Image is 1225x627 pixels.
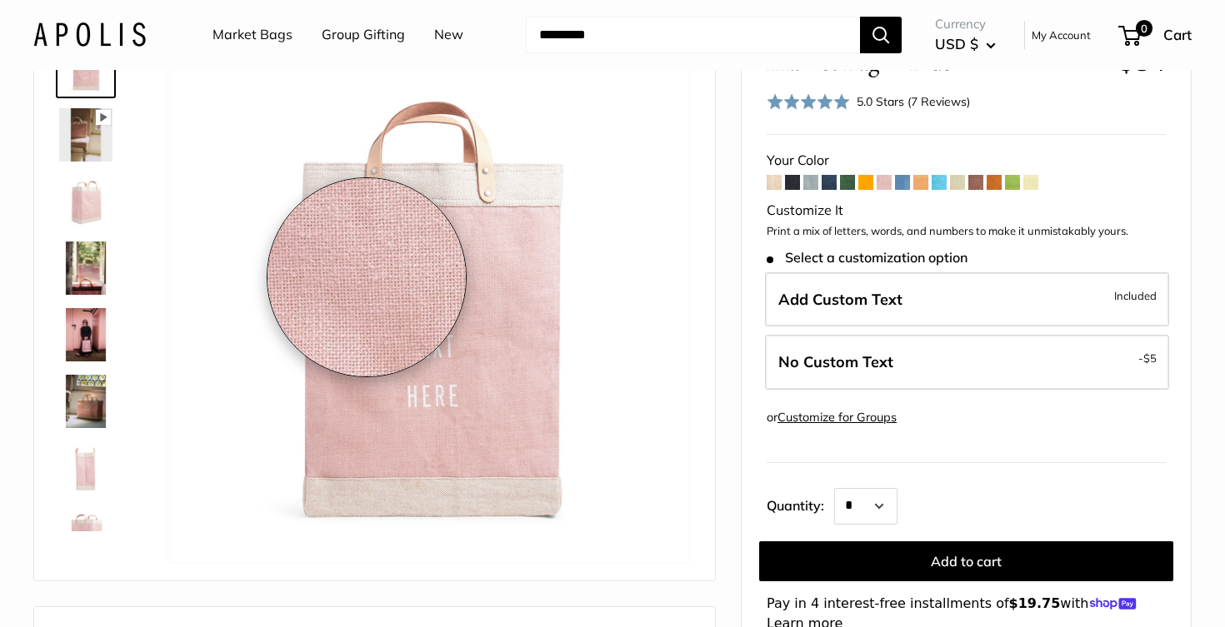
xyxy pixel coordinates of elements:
a: Market Bag in Blush [56,238,116,298]
div: Customize It [767,198,1166,223]
img: Market Bag in Blush [59,241,112,295]
span: USD $ [935,35,978,52]
img: Market Bag in Blush [59,175,112,228]
a: 0 Cart [1120,22,1192,48]
button: Search [860,17,902,53]
img: Market Bag in Blush [59,108,112,162]
a: Market Bag in Blush [56,105,116,165]
img: Market Bag in Blush [59,508,112,561]
span: Included [1114,286,1157,306]
a: Market Bag in Blush [56,505,116,565]
span: Select a customization option [767,250,967,266]
span: - [1138,348,1157,368]
label: Add Custom Text [765,272,1169,327]
a: description_Effortless style wherever you go [56,305,116,365]
label: Leave Blank [765,335,1169,390]
span: Cart [1163,26,1192,43]
img: Market Bag in Blush [59,441,112,495]
span: Add Custom Text [778,290,902,309]
a: Group Gifting [322,22,405,47]
a: Market Bags [212,22,292,47]
img: description_Effortless style wherever you go [59,308,112,361]
p: Print a mix of letters, words, and numbers to make it unmistakably yours. [767,223,1166,240]
a: My Account [1032,25,1091,45]
div: 5.0 Stars (7 Reviews) [767,90,970,114]
a: Market Bag in Blush [56,172,116,231]
a: New [434,22,463,47]
a: Market Bag in Blush [56,371,116,431]
span: 0 [1136,20,1152,37]
button: Add to cart [759,541,1173,581]
span: Currency [935,12,996,36]
label: Quantity: [767,483,834,525]
img: description_Our first Blush Market Bag [167,42,690,564]
div: or [767,406,897,429]
a: Customize for Groups [777,410,897,425]
span: Market Bag in Blush [767,46,1106,77]
a: Market Bag in Blush [56,438,116,498]
div: 5.0 Stars (7 Reviews) [857,92,970,111]
div: Your Color [767,148,1166,173]
img: Market Bag in Blush [59,375,112,428]
span: No Custom Text [778,352,893,371]
span: $5 [1143,351,1157,365]
input: Search... [526,17,860,53]
img: Apolis [33,22,146,47]
button: USD $ [935,31,996,57]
